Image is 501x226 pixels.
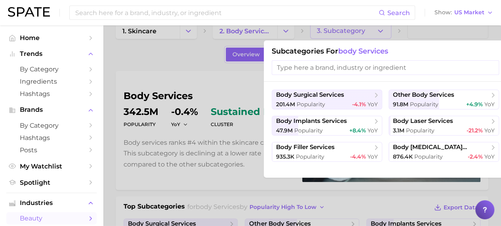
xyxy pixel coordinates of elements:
span: YoY [484,127,495,134]
span: Search [387,9,410,17]
span: +8.4% [349,127,366,134]
span: -2.4% [468,153,483,160]
a: Ingredients [6,75,97,88]
span: Brands [20,106,83,113]
button: ShowUS Market [432,8,495,18]
span: by Category [20,65,83,73]
span: Popularity [296,153,324,160]
span: Popularity [297,101,325,108]
span: Home [20,34,83,42]
a: Home [6,32,97,44]
button: Industries [6,197,97,209]
a: Spotlight [6,176,97,189]
span: 935.3k [276,153,294,160]
span: body [MEDICAL_DATA] services [393,144,489,151]
span: -21.2% [467,127,483,134]
button: body laser services3.1m Popularity-21.2% YoY [389,116,499,136]
span: YoY [484,101,495,108]
span: 3.1m [393,127,404,134]
a: by Category [6,119,97,132]
span: YoY [368,101,378,108]
button: body surgical services201.4m Popularity-4.1% YoY [272,90,382,109]
img: SPATE [8,7,50,17]
span: Show [434,10,452,15]
span: body implants services [276,117,347,125]
a: Posts [6,144,97,156]
span: by Category [20,122,83,129]
span: 201.4m [276,101,295,108]
span: Trends [20,50,83,57]
span: other body services [393,91,454,99]
span: Posts [20,146,83,154]
span: -4.1% [352,101,366,108]
span: 876.4k [393,153,413,160]
span: body filler services [276,144,335,151]
span: body services [338,47,388,56]
span: -4.4% [350,153,366,160]
span: My Watchlist [20,163,83,170]
a: beauty [6,212,97,224]
span: Hashtags [20,134,83,142]
a: Hashtags [6,88,97,100]
span: YoY [484,153,495,160]
span: beauty [20,215,83,222]
span: +4.9% [466,101,483,108]
span: Spotlight [20,179,83,186]
span: YoY [368,127,378,134]
span: Popularity [406,127,434,134]
span: Ingredients [20,78,83,85]
span: Hashtags [20,90,83,98]
h1: Subcategories for [272,47,499,56]
span: YoY [368,153,378,160]
input: Search here for a brand, industry, or ingredient [74,6,379,19]
span: body surgical services [276,91,344,99]
button: body [MEDICAL_DATA] services876.4k Popularity-2.4% YoY [389,142,499,162]
input: Type here a brand, industry or ingredient [272,60,499,75]
span: Popularity [294,127,323,134]
button: body implants services47.9m Popularity+8.4% YoY [272,116,382,136]
a: My Watchlist [6,160,97,172]
button: Trends [6,48,97,60]
a: by Category [6,63,97,75]
button: Brands [6,104,97,116]
span: Popularity [410,101,438,108]
a: Hashtags [6,132,97,144]
button: other body services91.8m Popularity+4.9% YoY [389,90,499,109]
span: 47.9m [276,127,293,134]
span: body laser services [393,117,453,125]
button: body filler services935.3k Popularity-4.4% YoY [272,142,382,162]
span: Popularity [414,153,443,160]
span: US Market [454,10,484,15]
span: 91.8m [393,101,408,108]
span: Industries [20,199,83,207]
